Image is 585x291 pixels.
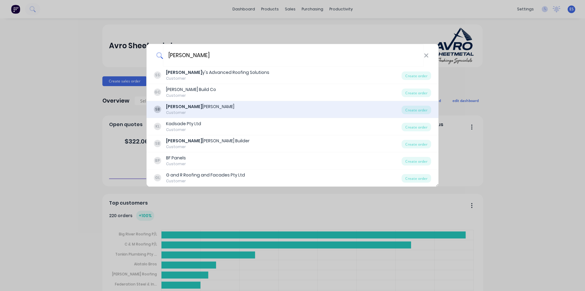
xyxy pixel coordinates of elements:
div: Customer [166,110,234,115]
div: Customer [166,93,216,98]
div: Create order [402,89,431,97]
div: Create order [402,123,431,131]
div: GC [154,89,161,96]
div: [PERSON_NAME] Builder [166,138,250,144]
div: SS [154,71,161,79]
div: [PERSON_NAME] [166,104,234,110]
div: SB [154,106,161,113]
div: Create order [402,106,431,114]
input: Enter a customer name to create a new order... [163,44,424,67]
div: BP [154,157,161,164]
div: Create order [402,71,431,80]
div: Create order [402,140,431,148]
div: Customer [166,161,186,167]
div: SB [154,140,161,147]
div: Customer [166,178,245,184]
div: Create order [402,174,431,183]
div: Customer [166,127,201,133]
div: BF Panels [166,155,186,161]
div: [PERSON_NAME] Build Co [166,86,216,93]
div: KL [154,123,161,130]
div: y's Advanced Roofing Solutions [166,69,269,76]
b: [PERSON_NAME] [166,104,202,110]
b: [PERSON_NAME] [166,138,202,144]
b: [PERSON_NAME] [166,69,202,75]
div: Kadsade Pty Ltd [166,121,201,127]
div: Create order [402,157,431,166]
div: Customer [166,144,250,150]
div: G and R Roofing and Facades Pty Ltd [166,172,245,178]
div: Customer [166,76,269,81]
div: GL [154,174,161,181]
